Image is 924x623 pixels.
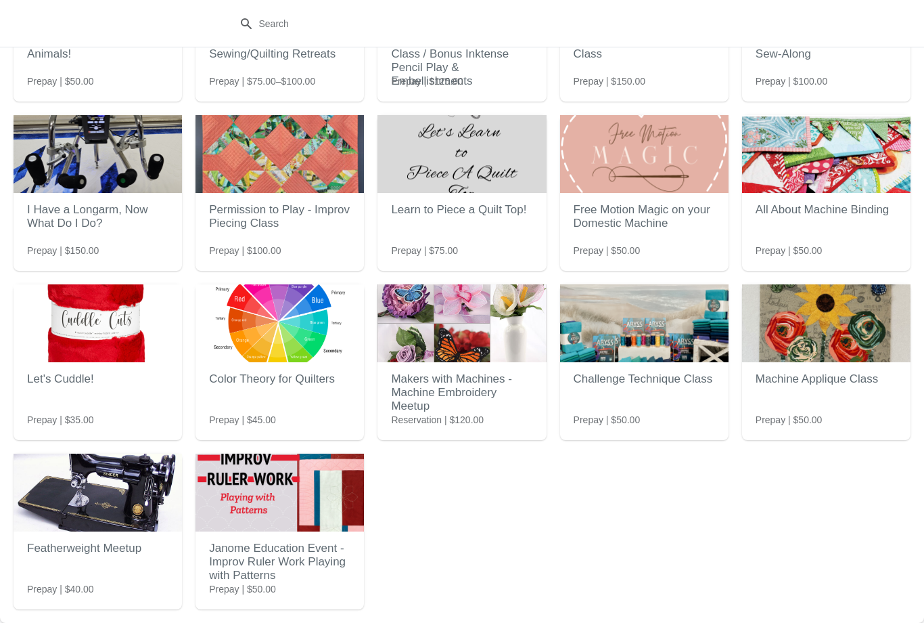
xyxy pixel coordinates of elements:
[756,74,827,88] span: Prepay | $100.00
[14,284,182,362] img: Let's Cuddle!
[195,284,364,362] img: Color Theory for Quilters
[209,244,281,257] span: Prepay | $100.00
[377,115,546,193] img: Learn to Piece a Quilt Top!
[391,366,532,420] h2: Makers with Machines - Machine Embroidery Meetup
[195,115,364,193] img: Permission to Play - Improv Piecing Class
[27,582,94,596] span: Prepay | $40.00
[209,74,315,88] span: Prepay | $75.00–$100.00
[391,74,463,88] span: Prepay | $125.00
[27,196,168,237] h2: I Have a Longarm, Now What Do I Do?
[27,366,168,393] h2: Let's Cuddle!
[209,27,350,68] h2: Mended Hearts Sewing/Quilting Retreats
[391,196,532,223] h2: Learn to Piece a Quilt Top!
[756,244,823,257] span: Prepay | $50.00
[574,27,715,68] h2: Long Arm Certification Class
[209,413,276,427] span: Prepay | $45.00
[27,27,168,68] h2: Learn To Paper Piece Animals!
[742,115,910,193] img: All About Machine Binding
[14,115,182,193] img: I Have a Longarm, Now What Do I Do?
[742,284,910,362] img: Machine Applique Class
[574,244,641,257] span: Prepay | $50.00
[391,27,532,95] h2: [PERSON_NAME] Collage Class / Bonus Inktense Pencil Play & Embellishments
[756,366,897,393] h2: Machine Applique Class
[27,244,99,257] span: Prepay | $150.00
[258,12,693,36] input: Search
[756,27,897,68] h2: Quiltworx Paper Piecing Sew-Along
[756,413,823,427] span: Prepay | $50.00
[574,366,715,393] h2: Challenge Technique Class
[574,196,715,237] h2: Free Motion Magic on your Domestic Machine
[391,413,484,427] span: Reservation | $120.00
[574,74,645,88] span: Prepay | $150.00
[14,454,182,532] img: Featherweight Meetup
[195,454,364,532] img: Janome Education Event - Improv Ruler Work Playing with Patterns
[377,284,546,362] img: Makers with Machines - Machine Embroidery Meetup
[27,413,94,427] span: Prepay | $35.00
[560,284,729,362] img: Challenge Technique Class
[209,535,350,589] h2: Janome Education Event - Improv Ruler Work Playing with Patterns
[27,535,168,562] h2: Featherweight Meetup
[27,74,94,88] span: Prepay | $50.00
[209,196,350,237] h2: Permission to Play - Improv Piecing Class
[574,413,641,427] span: Prepay | $50.00
[756,196,897,223] h2: All About Machine Binding
[391,244,458,257] span: Prepay | $75.00
[209,366,350,393] h2: Color Theory for Quilters
[560,115,729,193] img: Free Motion Magic on your Domestic Machine
[209,582,276,596] span: Prepay | $50.00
